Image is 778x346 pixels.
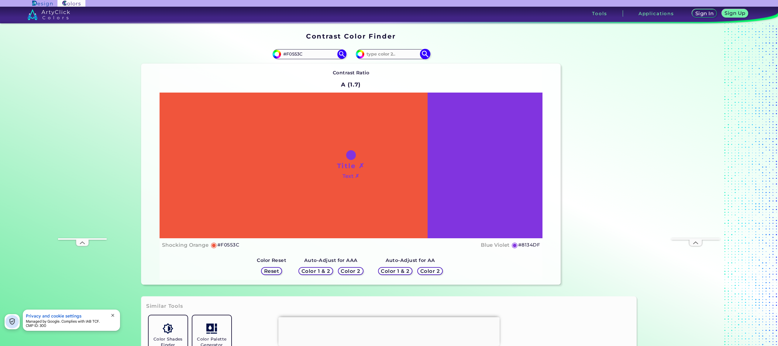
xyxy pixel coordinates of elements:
[211,241,217,249] h5: ◉
[338,78,363,91] h2: A (1.7)
[264,269,279,273] h5: Reset
[639,11,674,16] h3: Applications
[386,257,435,263] strong: Auto-Adjust for AA
[671,56,720,238] iframe: Advertisement
[163,323,173,334] img: icon_color_shades.svg
[364,50,421,58] input: type color 2..
[206,323,217,334] img: icon_col_pal_col.svg
[381,269,409,273] h5: Color 1 & 2
[692,9,717,18] a: Sign In
[725,11,745,15] h5: Sign Up
[563,30,639,287] iframe: Advertisement
[481,241,509,249] h4: Blue Violet
[333,70,370,76] strong: Contrast Ratio
[695,11,714,16] h5: Sign In
[278,317,500,344] iframe: Advertisement
[32,1,53,6] img: ArtyClick Design logo
[27,9,70,20] img: logo_artyclick_colors_white.svg
[592,11,607,16] h3: Tools
[341,269,360,273] h5: Color 2
[301,269,330,273] h5: Color 1 & 2
[217,241,239,249] h5: #F0553C
[58,56,107,238] iframe: Advertisement
[304,257,358,263] strong: Auto-Adjust for AAA
[343,172,359,181] h4: Text ✗
[420,269,440,273] h5: Color 2
[722,9,749,18] a: Sign Up
[337,161,365,170] h1: Title ✗
[257,257,286,263] strong: Color Reset
[306,32,396,41] h1: Contrast Color Finder
[511,241,518,249] h5: ◉
[420,49,430,59] img: icon search
[146,303,183,310] h3: Similar Tools
[337,49,346,59] img: icon search
[518,241,540,249] h5: #8134DF
[281,50,338,58] input: type color 1..
[162,241,208,249] h4: Shocking Orange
